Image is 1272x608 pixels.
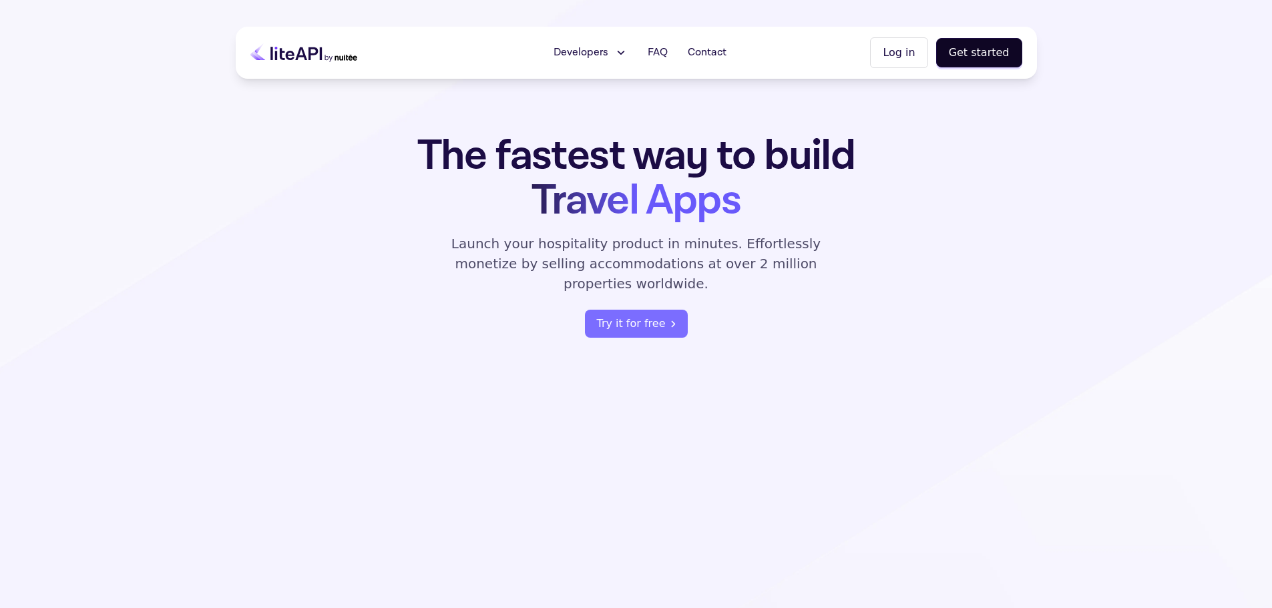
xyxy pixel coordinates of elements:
[554,45,608,61] span: Developers
[546,39,636,66] button: Developers
[870,37,927,68] button: Log in
[648,45,668,61] span: FAQ
[585,310,688,338] button: Try it for free
[375,133,897,223] h1: The fastest way to build
[436,234,837,294] p: Launch your hospitality product in minutes. Effortlessly monetize by selling accommodations at ov...
[680,39,734,66] a: Contact
[640,39,676,66] a: FAQ
[688,45,726,61] span: Contact
[585,310,688,338] a: register
[532,173,740,228] span: Travel Apps
[936,38,1022,67] button: Get started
